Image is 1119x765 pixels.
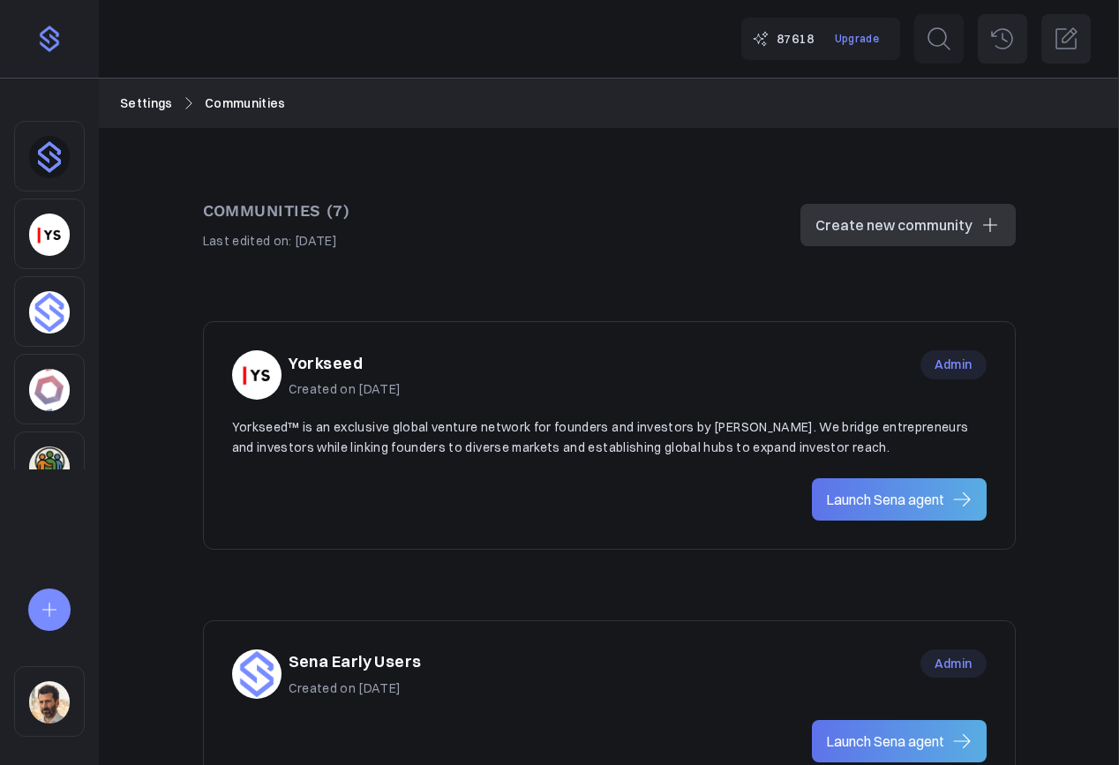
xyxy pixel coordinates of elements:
span: 87618 [777,29,814,49]
p: Admin [920,350,987,379]
p: Yorkseed™ is an exclusive global venture network for founders and investors by [PERSON_NAME]. We ... [232,417,987,457]
img: sqr4epb0z8e5jm577i6jxqftq3ng [29,681,70,724]
img: 4hc3xb4og75h35779zhp6duy5ffo [29,369,70,411]
button: Create new community [800,204,1016,246]
h3: Yorkseed [289,351,364,377]
img: dhnou9yomun9587rl8johsq6w6vr [29,136,70,178]
a: Communities [205,94,286,113]
nav: Breadcrumb [120,94,1098,113]
img: yorkseed.co [232,350,282,400]
img: 4sptar4mobdn0q43dsu7jy32kx6j [232,649,282,699]
a: Sena Early Users Created on [DATE] Admin [232,649,987,699]
img: yorkseed.co [29,214,70,256]
span: Launch Sena agent [826,489,944,510]
span: Create new community [815,214,973,236]
img: purple-logo-18f04229334c5639164ff563510a1dba46e1211543e89c7069427642f6c28bac.png [35,25,64,53]
h3: Sena Early Users [289,649,422,675]
p: Last edited on: [DATE] [203,231,350,251]
img: 4sptar4mobdn0q43dsu7jy32kx6j [29,291,70,334]
p: Admin [920,649,987,678]
img: 3pj2efuqyeig3cua8agrd6atck9r [29,446,70,489]
button: Launch Sena agent [812,720,987,762]
a: Yorkseed Created on [DATE] Admin Yorkseed™ is an exclusive global venture network for founders an... [232,350,987,457]
p: Created on [DATE] [289,379,402,399]
a: Upgrade [824,25,890,52]
span: Launch Sena agent [826,731,944,752]
button: Launch Sena agent [812,478,987,521]
a: Settings [120,94,173,113]
h3: COMMUNITIES (7) [203,199,350,224]
p: Created on [DATE] [289,679,422,698]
